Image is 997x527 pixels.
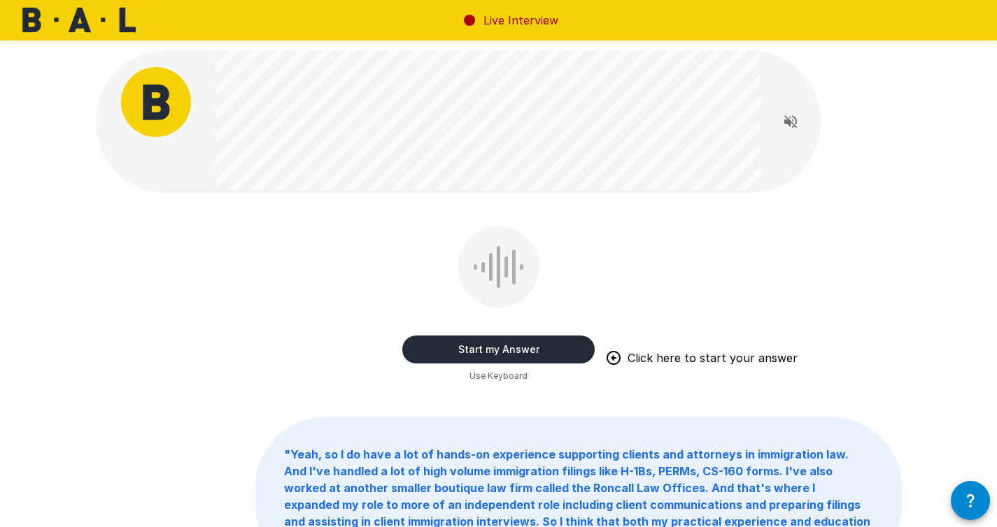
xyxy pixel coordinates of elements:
span: Use Keyboard [469,369,528,383]
button: Read questions aloud [777,108,805,136]
img: bal_avatar.png [121,67,191,137]
p: Live Interview [483,12,558,29]
button: Start my Answer [402,335,595,363]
